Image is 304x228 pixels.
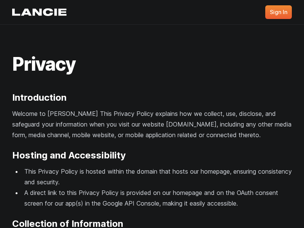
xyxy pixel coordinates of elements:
h2: Hosting and Accessibility [12,149,292,161]
h2: Introduction [12,92,292,104]
li: A direct link to this Privacy Policy is provided on our homepage and on the OAuth consent screen ... [22,187,292,209]
li: This Privacy Policy is hosted within the domain that hosts our homepage, ensuring consistency and... [22,166,292,187]
p: Welcome to [PERSON_NAME] This Privacy Policy explains how we collect, use, disclose, and safeguar... [12,108,292,140]
h1: Privacy [12,55,292,73]
a: Sign In [265,5,292,19]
